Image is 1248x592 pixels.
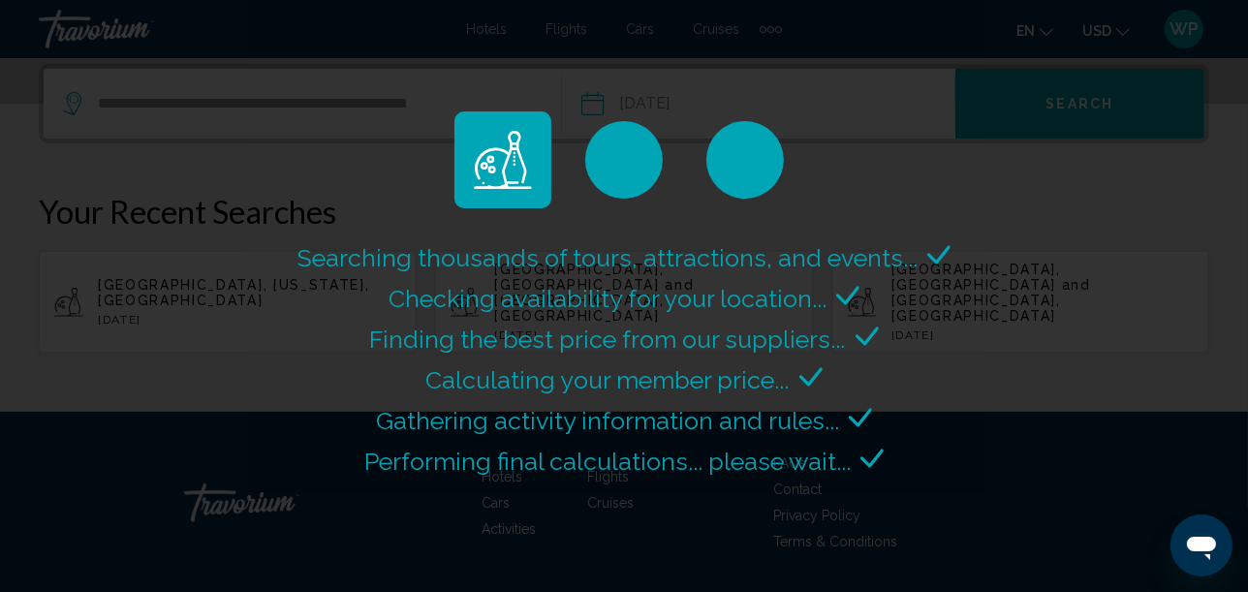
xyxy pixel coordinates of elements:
[389,284,827,313] span: Checking availability for your location...
[376,406,839,435] span: Gathering activity information and rules...
[364,447,851,476] span: Performing final calculations... please wait...
[426,365,790,394] span: Calculating your member price...
[370,325,846,354] span: Finding the best price from our suppliers...
[297,243,918,272] span: Searching thousands of tours, attractions, and events...
[1170,514,1232,576] iframe: Button to launch messaging window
